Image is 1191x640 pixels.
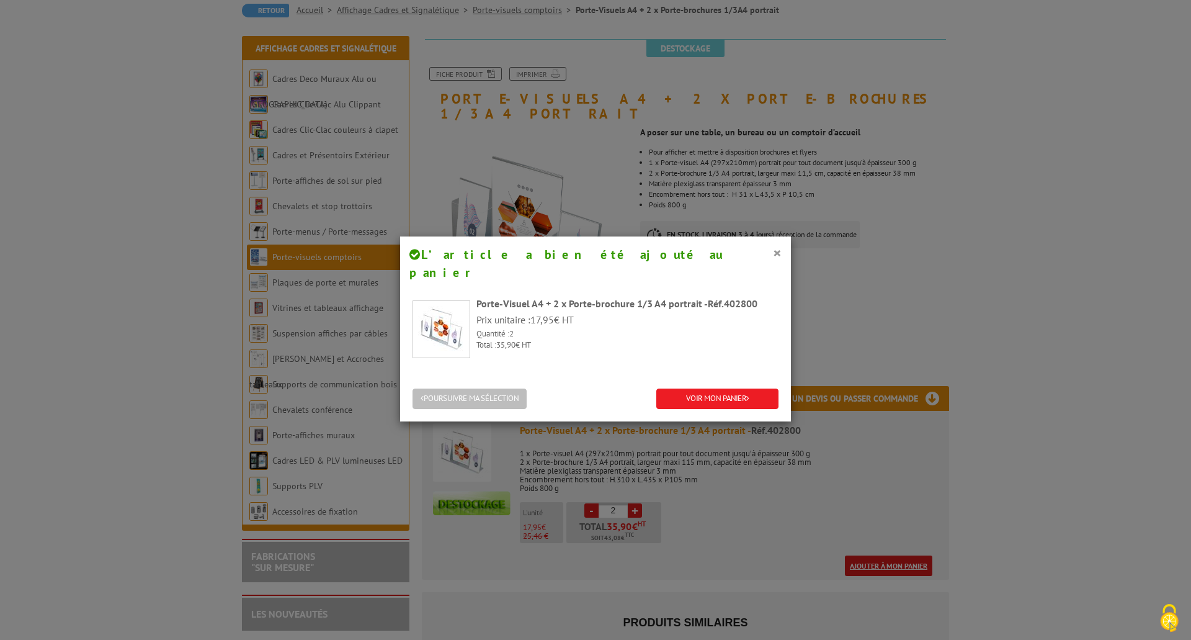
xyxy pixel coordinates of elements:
[496,340,515,350] span: 35,90
[476,313,778,327] p: Prix unitaire : € HT
[530,313,554,326] span: 17,95
[476,340,778,351] p: Total : € HT
[1154,603,1185,634] img: Cookies (fenêtre modale)
[708,297,757,310] span: Réf.402800
[413,389,527,409] button: POURSUIVRE MA SÉLECTION
[1148,598,1191,640] button: Cookies (fenêtre modale)
[656,389,778,409] a: VOIR MON PANIER
[509,328,514,339] span: 2
[476,328,778,340] p: Quantité :
[409,246,782,281] h4: L’article a bien été ajouté au panier
[476,297,778,311] div: Porte-Visuel A4 + 2 x Porte-brochure 1/3 A4 portrait -
[773,245,782,261] button: ×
